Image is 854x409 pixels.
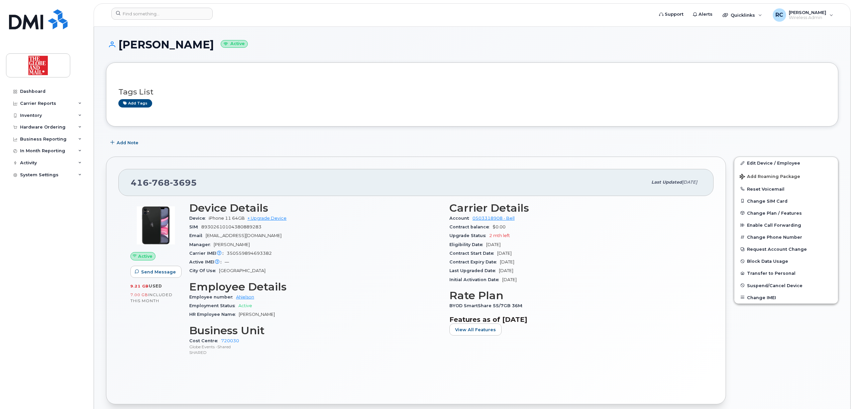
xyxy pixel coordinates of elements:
span: 2 mth left [489,233,510,238]
button: View All Features [449,324,502,336]
span: 7.00 GB [130,292,148,297]
span: BYOD SmartShare 55/7GB 36M [449,303,526,308]
span: [DATE] [497,251,512,256]
span: Active [138,253,152,259]
span: 768 [149,178,170,188]
span: [PERSON_NAME] [214,242,250,247]
span: Active [238,303,252,308]
a: 0503318908 - Bell [472,216,515,221]
button: Change IMEI [734,291,838,303]
button: Enable Call Forwarding [734,219,838,231]
button: Add Roaming Package [734,169,838,183]
span: Carrier IMEI [189,251,227,256]
span: Add Roaming Package [740,174,800,180]
span: [DATE] [486,242,501,247]
span: iPhone 11 64GB [209,216,245,221]
h3: Rate Plan [449,289,702,301]
span: Change Plan / Features [747,210,802,215]
span: Device [189,216,209,221]
a: 720030 [221,338,239,343]
span: used [149,283,162,288]
a: Edit Device / Employee [734,157,838,169]
span: 350559894693382 [227,251,272,256]
span: [DATE] [682,180,697,185]
h3: Carrier Details [449,202,702,214]
button: Change Phone Number [734,231,838,243]
span: Manager [189,242,214,247]
span: Contract balance [449,224,493,229]
h1: [PERSON_NAME] [106,39,838,50]
span: [DATE] [502,277,517,282]
button: Suspend/Cancel Device [734,279,838,291]
a: + Upgrade Device [247,216,287,221]
span: 3695 [170,178,197,188]
span: Send Message [141,269,176,275]
button: Add Note [106,137,144,149]
h3: Features as of [DATE] [449,316,702,324]
span: [DATE] [500,259,514,264]
span: Last updated [651,180,682,185]
span: Last Upgraded Date [449,268,499,273]
p: Globe Events -Shared [189,344,441,350]
span: HR Employee Name [189,312,239,317]
span: SIM [189,224,201,229]
a: ANelson [236,294,254,299]
span: 89302610104380889283 [201,224,261,229]
small: Active [221,40,248,48]
span: Contract Expiry Date [449,259,500,264]
span: Email [189,233,206,238]
h3: Tags List [118,88,826,96]
a: Add tags [118,99,152,108]
span: Active IMEI [189,259,225,264]
span: Initial Activation Date [449,277,502,282]
p: SHARED [189,350,441,355]
h3: Device Details [189,202,441,214]
span: $0.00 [493,224,506,229]
button: Request Account Change [734,243,838,255]
span: [EMAIL_ADDRESS][DOMAIN_NAME] [206,233,282,238]
span: — [225,259,229,264]
span: Employment Status [189,303,238,308]
span: Contract Start Date [449,251,497,256]
span: [DATE] [499,268,513,273]
span: 9.21 GB [130,284,149,288]
span: [PERSON_NAME] [239,312,275,317]
span: Add Note [117,140,138,146]
button: Change SIM Card [734,195,838,207]
span: Cost Centre [189,338,221,343]
span: Suspend/Cancel Device [747,283,803,288]
span: included this month [130,292,173,303]
h3: Employee Details [189,281,441,293]
span: View All Features [455,327,496,333]
img: iPhone_11.jpg [136,205,176,245]
span: Eligibility Date [449,242,486,247]
span: [GEOGRAPHIC_DATA] [219,268,265,273]
span: Upgrade Status [449,233,489,238]
span: Employee number [189,294,236,299]
button: Transfer to Personal [734,267,838,279]
button: Change Plan / Features [734,207,838,219]
button: Block Data Usage [734,255,838,267]
h3: Business Unit [189,325,441,337]
span: Account [449,216,472,221]
span: Enable Call Forwarding [747,223,801,228]
button: Send Message [130,266,182,278]
span: City Of Use [189,268,219,273]
span: 416 [131,178,197,188]
button: Reset Voicemail [734,183,838,195]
